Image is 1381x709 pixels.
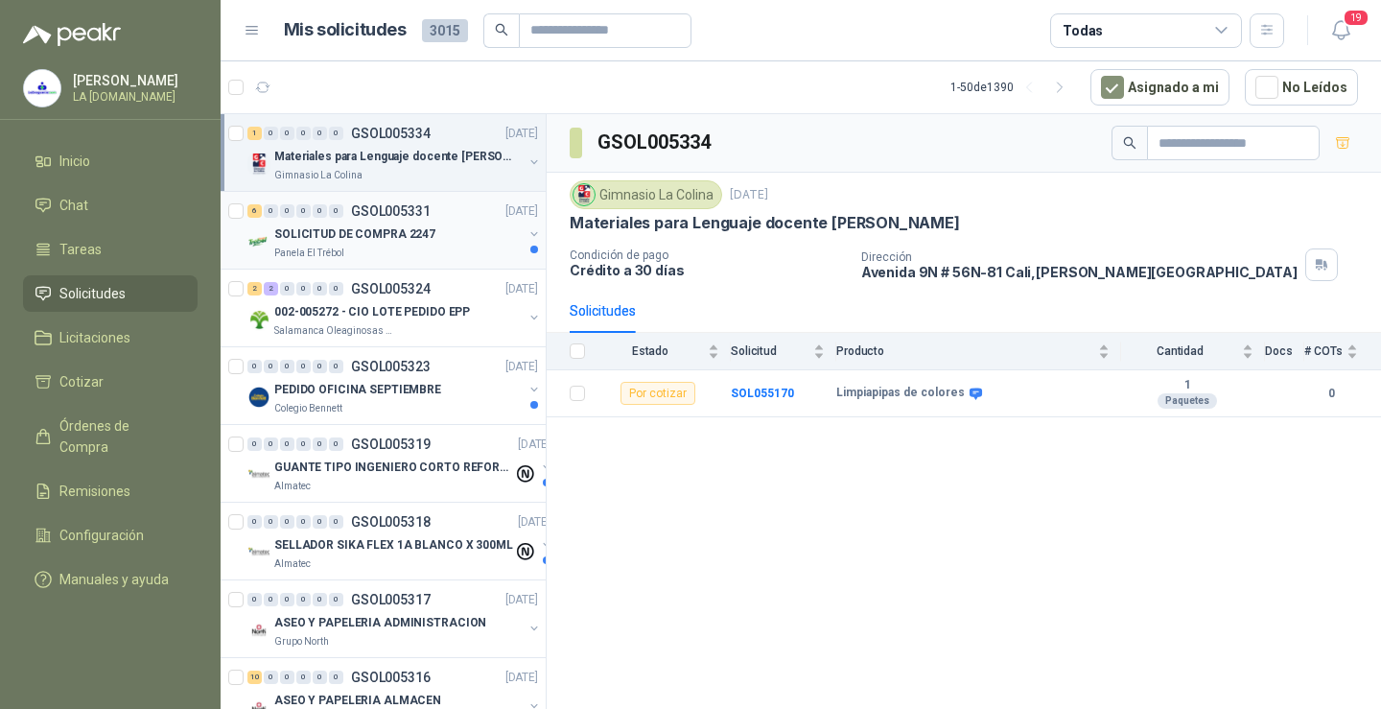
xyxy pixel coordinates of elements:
div: 0 [296,671,311,684]
img: Company Logo [247,619,270,642]
a: SOL055170 [731,387,794,400]
span: search [495,23,508,36]
a: 0 0 0 0 0 0 GSOL005319[DATE] Company LogoGUANTE TIPO INGENIERO CORTO REFORZADOAlmatec [247,433,554,494]
img: Company Logo [24,70,60,106]
div: 0 [296,515,311,529]
img: Company Logo [247,386,270,409]
p: GSOL005323 [351,360,431,373]
p: [DATE] [505,669,538,687]
span: Remisiones [59,481,130,502]
div: 0 [280,204,294,218]
img: Company Logo [247,463,270,486]
p: GSOL005316 [351,671,431,684]
div: 0 [296,360,311,373]
div: Gimnasio La Colina [570,180,722,209]
div: 1 - 50 de 1390 [950,72,1075,103]
b: 0 [1304,385,1358,403]
div: Por cotizar [620,382,695,405]
p: Avenida 9N # 56N-81 Cali , [PERSON_NAME][GEOGRAPHIC_DATA] [861,264,1298,280]
div: 0 [264,127,278,140]
div: 0 [280,437,294,451]
p: SELLADOR SIKA FLEX 1A BLANCO X 300ML [274,536,513,555]
p: SOLICITUD DE COMPRA 2247 [274,225,435,244]
p: Materiales para Lenguaje docente [PERSON_NAME] [274,148,513,166]
span: Cotizar [59,371,104,392]
p: GSOL005324 [351,282,431,295]
img: Company Logo [247,153,270,176]
p: Condición de pago [570,248,846,262]
span: Solicitud [731,344,809,358]
p: Crédito a 30 días [570,262,846,278]
p: Almatec [274,479,311,494]
a: Cotizar [23,364,198,400]
div: 0 [280,127,294,140]
th: Estado [597,333,731,370]
b: Limpiapipas de colores [836,386,965,401]
p: [DATE] [518,436,550,454]
div: 0 [313,593,327,606]
div: 0 [280,282,294,295]
div: 6 [247,204,262,218]
p: Grupo North [274,634,329,650]
div: 0 [329,127,343,140]
div: 0 [264,204,278,218]
a: 0 0 0 0 0 0 GSOL005323[DATE] Company LogoPEDIDO OFICINA SEPTIEMBREColegio Bennett [247,355,542,416]
p: Almatec [274,556,311,572]
button: No Leídos [1245,69,1358,106]
div: 0 [280,515,294,529]
div: 0 [313,437,327,451]
div: 0 [296,593,311,606]
p: GSOL005331 [351,204,431,218]
p: Dirección [861,250,1298,264]
div: 10 [247,671,262,684]
img: Company Logo [247,230,270,253]
div: 0 [296,437,311,451]
p: ASEO Y PAPELERIA ADMINISTRACION [274,614,486,632]
div: 0 [264,671,278,684]
div: 0 [329,515,343,529]
p: Colegio Bennett [274,401,342,416]
div: 0 [264,515,278,529]
div: 0 [313,360,327,373]
div: 0 [296,204,311,218]
a: Remisiones [23,473,198,509]
a: Manuales y ayuda [23,561,198,598]
div: 0 [329,204,343,218]
a: 0 0 0 0 0 0 GSOL005318[DATE] Company LogoSELLADOR SIKA FLEX 1A BLANCO X 300MLAlmatec [247,510,554,572]
span: # COTs [1304,344,1343,358]
div: 0 [296,282,311,295]
p: [DATE] [505,280,538,298]
span: Cantidad [1121,344,1238,358]
span: Solicitudes [59,283,126,304]
div: 0 [264,437,278,451]
th: Producto [836,333,1121,370]
a: 1 0 0 0 0 0 GSOL005334[DATE] Company LogoMateriales para Lenguaje docente [PERSON_NAME]Gimnasio L... [247,122,542,183]
span: Inicio [59,151,90,172]
div: 0 [247,437,262,451]
div: 0 [264,593,278,606]
div: 0 [313,282,327,295]
th: Solicitud [731,333,836,370]
img: Company Logo [247,308,270,331]
a: Chat [23,187,198,224]
a: Tareas [23,231,198,268]
a: Inicio [23,143,198,179]
p: [DATE] [518,513,550,532]
b: 1 [1121,378,1253,393]
div: 0 [280,593,294,606]
img: Company Logo [573,184,595,205]
button: 19 [1323,13,1358,48]
h1: Mis solicitudes [284,16,407,44]
p: Salamanca Oleaginosas SAS [274,323,395,339]
div: Todas [1063,20,1103,41]
div: 0 [313,515,327,529]
p: GSOL005317 [351,593,431,606]
span: Configuración [59,525,144,546]
span: Chat [59,195,88,216]
div: 0 [313,127,327,140]
p: Gimnasio La Colina [274,168,363,183]
div: 0 [329,593,343,606]
p: GSOL005319 [351,437,431,451]
span: Estado [597,344,704,358]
